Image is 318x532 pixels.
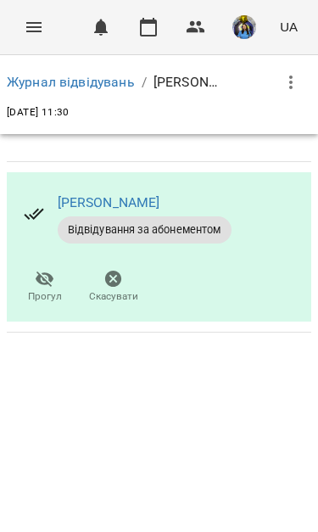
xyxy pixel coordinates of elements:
[28,289,62,304] span: Прогул
[232,15,256,39] img: d1dec607e7f372b62d1bb04098aa4c64.jpeg
[7,72,221,92] nav: breadcrumb
[79,264,148,311] button: Скасувати
[142,72,147,92] li: /
[280,18,298,36] span: UA
[273,11,304,42] button: UA
[58,222,232,238] span: Відвідування за абонементом
[7,106,70,118] span: [DATE] 11:30
[10,264,79,311] button: Прогул
[58,194,160,210] a: [PERSON_NAME]
[7,74,135,90] a: Журнал відвідувань
[89,289,138,304] span: Скасувати
[14,7,54,48] button: Menu
[153,72,221,92] p: [PERSON_NAME]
